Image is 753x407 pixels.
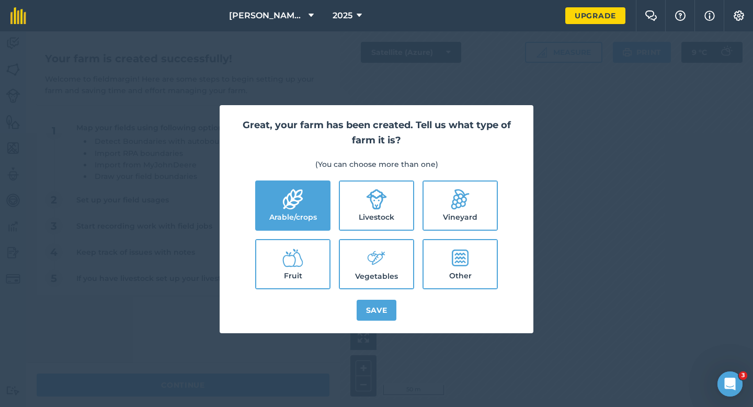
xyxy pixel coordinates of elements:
[333,9,352,22] span: 2025
[674,10,687,21] img: A question mark icon
[704,9,715,22] img: svg+xml;base64,PHN2ZyB4bWxucz0iaHR0cDovL3d3dy53My5vcmcvMjAwMC9zdmciIHdpZHRoPSIxNyIgaGVpZ2h0PSIxNy...
[229,9,304,22] span: [PERSON_NAME] & Sons Farming LTD
[357,300,397,321] button: Save
[256,240,329,288] label: Fruit
[340,182,413,230] label: Livestock
[424,240,497,288] label: Other
[232,159,521,170] p: (You can choose more than one)
[739,371,747,380] span: 3
[232,118,521,148] h2: Great, your farm has been created. Tell us what type of farm it is?
[717,371,743,397] iframe: Intercom live chat
[340,240,413,288] label: Vegetables
[645,10,657,21] img: Two speech bubbles overlapping with the left bubble in the forefront
[256,182,329,230] label: Arable/crops
[10,7,26,24] img: fieldmargin Logo
[733,10,745,21] img: A cog icon
[565,7,625,24] a: Upgrade
[424,182,497,230] label: Vineyard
